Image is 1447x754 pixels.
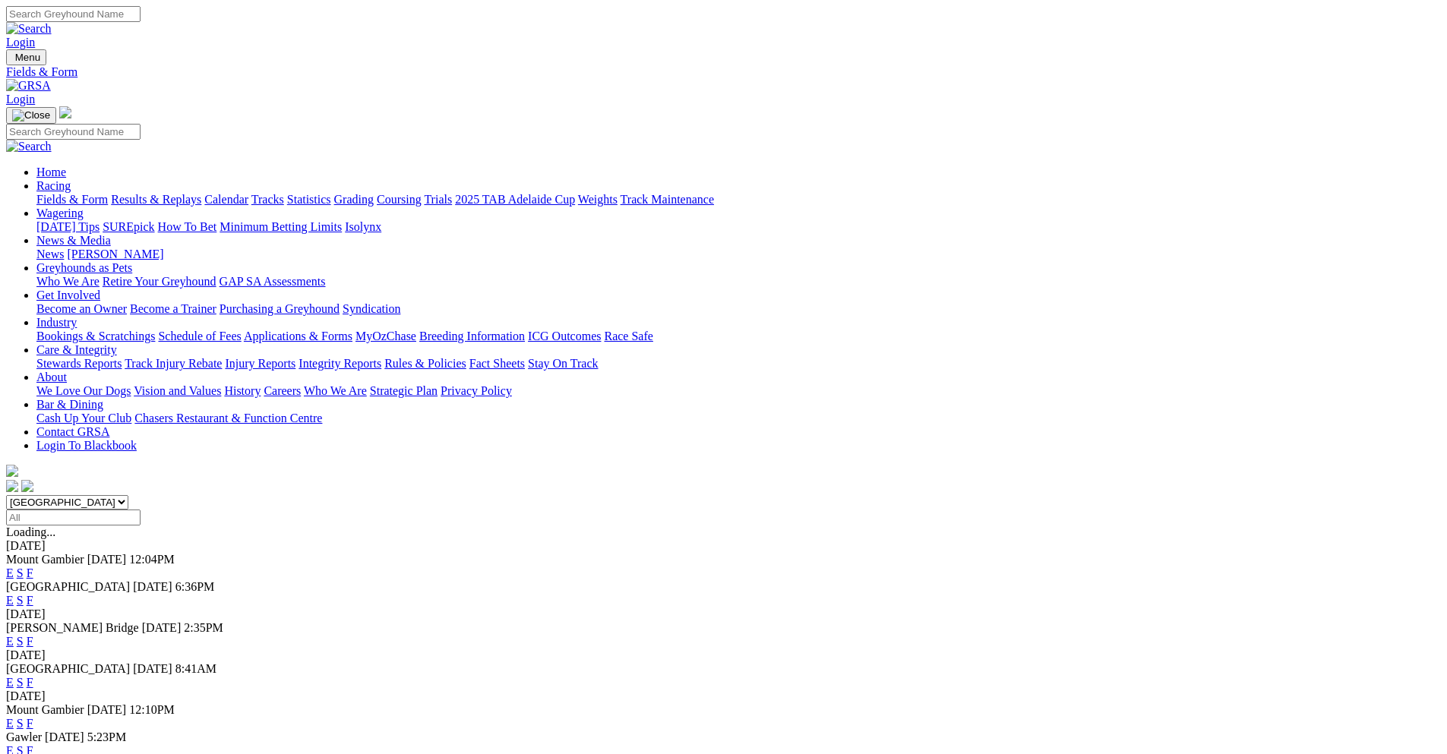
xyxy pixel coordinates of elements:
a: Home [36,166,66,178]
a: Purchasing a Greyhound [220,302,340,315]
a: E [6,676,14,689]
span: [DATE] [87,703,127,716]
a: Isolynx [345,220,381,233]
a: Calendar [204,193,248,206]
a: SUREpick [103,220,154,233]
span: 12:10PM [129,703,175,716]
span: 6:36PM [175,580,215,593]
button: Toggle navigation [6,49,46,65]
span: 8:41AM [175,662,216,675]
a: Breeding Information [419,330,525,342]
a: S [17,635,24,648]
span: [GEOGRAPHIC_DATA] [6,580,130,593]
div: Industry [36,330,1441,343]
input: Search [6,6,141,22]
a: Minimum Betting Limits [220,220,342,233]
span: 2:35PM [184,621,223,634]
a: Care & Integrity [36,343,117,356]
a: Privacy Policy [441,384,512,397]
a: Industry [36,316,77,329]
div: About [36,384,1441,398]
a: Syndication [343,302,400,315]
a: Strategic Plan [370,384,438,397]
a: F [27,676,33,689]
a: Racing [36,179,71,192]
span: [DATE] [87,553,127,566]
span: [DATE] [133,580,172,593]
a: Who We Are [36,275,100,288]
span: 12:04PM [129,553,175,566]
a: Weights [578,193,618,206]
a: Get Involved [36,289,100,301]
span: Loading... [6,525,55,538]
div: Care & Integrity [36,357,1441,371]
input: Select date [6,510,141,525]
img: facebook.svg [6,480,18,492]
img: twitter.svg [21,480,33,492]
a: Integrity Reports [299,357,381,370]
span: Gawler [6,730,42,743]
a: Vision and Values [134,384,221,397]
span: [DATE] [142,621,182,634]
span: 5:23PM [87,730,127,743]
a: MyOzChase [355,330,416,342]
span: [DATE] [133,662,172,675]
a: History [224,384,261,397]
a: F [27,594,33,607]
img: Search [6,140,52,153]
a: Contact GRSA [36,425,109,438]
a: Become an Owner [36,302,127,315]
div: Greyhounds as Pets [36,275,1441,289]
a: [DATE] Tips [36,220,100,233]
a: Coursing [377,193,422,206]
a: Track Injury Rebate [125,357,222,370]
div: News & Media [36,248,1441,261]
a: E [6,635,14,648]
span: [DATE] [45,730,84,743]
a: Fact Sheets [469,357,525,370]
img: Search [6,22,52,36]
a: Chasers Restaurant & Function Centre [134,412,322,424]
a: Fields & Form [36,193,108,206]
div: Get Involved [36,302,1441,316]
a: How To Bet [158,220,217,233]
div: [DATE] [6,648,1441,662]
a: E [6,717,14,730]
a: Rules & Policies [384,357,466,370]
a: GAP SA Assessments [220,275,326,288]
a: Bar & Dining [36,398,103,411]
span: Mount Gambier [6,703,84,716]
a: Retire Your Greyhound [103,275,216,288]
a: [PERSON_NAME] [67,248,163,260]
a: Injury Reports [225,357,295,370]
a: Login To Blackbook [36,439,137,452]
div: [DATE] [6,689,1441,703]
input: Search [6,124,141,140]
a: Statistics [287,193,331,206]
div: Bar & Dining [36,412,1441,425]
a: S [17,717,24,730]
a: Become a Trainer [130,302,216,315]
span: Menu [15,52,40,63]
a: Bookings & Scratchings [36,330,155,342]
a: Stewards Reports [36,357,122,370]
img: GRSA [6,79,51,93]
img: logo-grsa-white.png [59,106,71,118]
a: News [36,248,64,260]
a: Track Maintenance [621,193,714,206]
a: Careers [264,384,301,397]
a: S [17,566,24,579]
a: Fields & Form [6,65,1441,79]
div: Wagering [36,220,1441,234]
a: Trials [424,193,452,206]
a: E [6,594,14,607]
a: F [27,717,33,730]
a: Tracks [251,193,284,206]
a: Wagering [36,207,84,219]
a: Schedule of Fees [158,330,241,342]
span: [GEOGRAPHIC_DATA] [6,662,130,675]
img: logo-grsa-white.png [6,465,18,477]
a: About [36,371,67,383]
a: Login [6,93,35,106]
span: [PERSON_NAME] Bridge [6,621,139,634]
